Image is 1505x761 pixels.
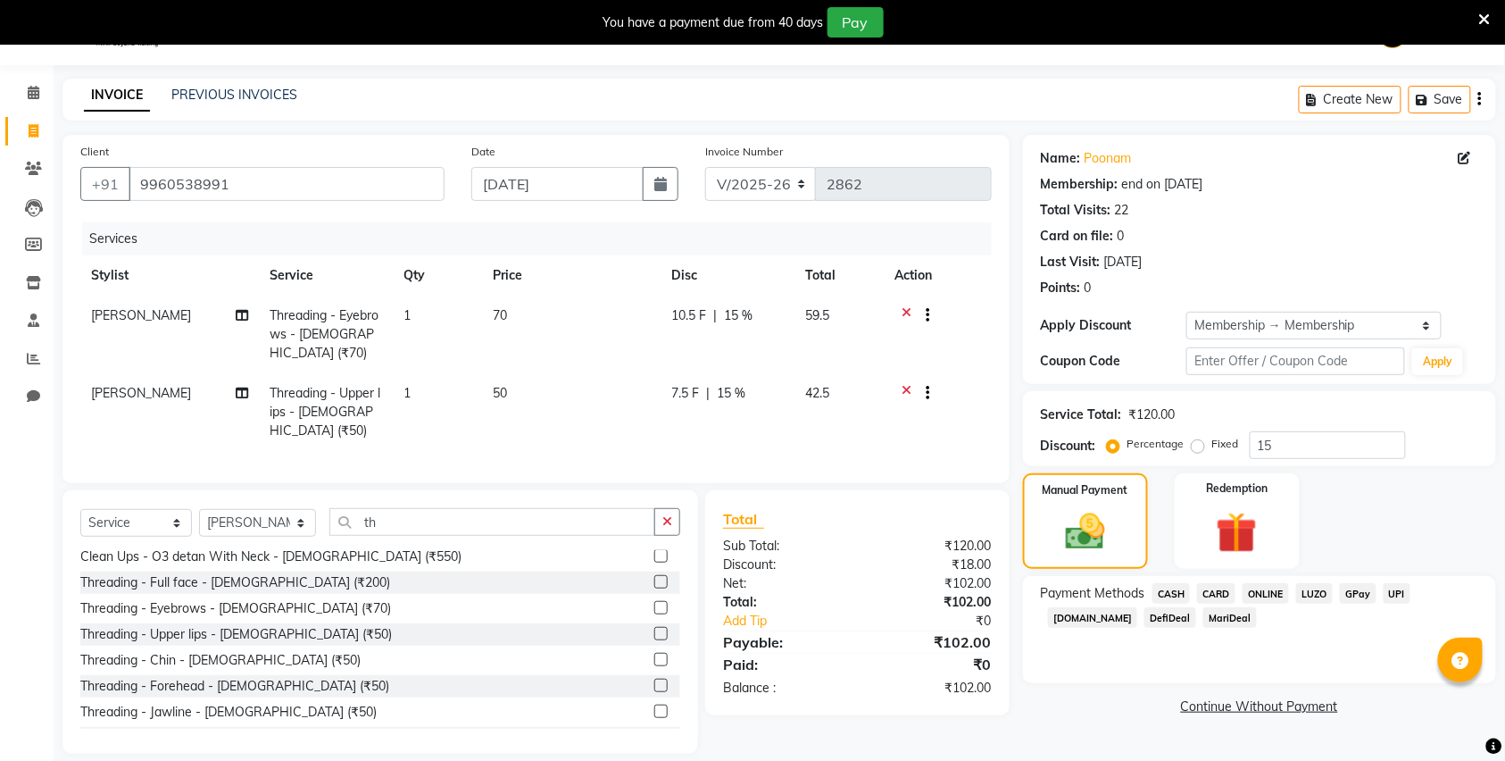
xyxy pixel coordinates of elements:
[857,574,1004,593] div: ₹102.00
[710,612,882,631] a: Add Tip
[1027,698,1493,716] a: Continue Without Payment
[1212,436,1239,452] label: Fixed
[80,599,391,618] div: Threading - Eyebrows - [DEMOGRAPHIC_DATA] (₹70)
[171,87,297,103] a: PREVIOUS INVOICES
[857,631,1004,653] div: ₹102.00
[1041,201,1111,220] div: Total Visits:
[84,79,150,112] a: INVOICE
[857,593,1004,612] div: ₹102.00
[1203,607,1257,628] span: MariDeal
[91,385,191,401] span: [PERSON_NAME]
[493,385,507,401] span: 50
[857,654,1004,675] div: ₹0
[1296,583,1333,604] span: LUZO
[80,625,392,644] div: Threading - Upper lips - [DEMOGRAPHIC_DATA] (₹50)
[671,306,706,325] span: 10.5 F
[857,556,1004,574] div: ₹18.00
[1041,584,1145,603] span: Payment Methods
[717,384,745,403] span: 15 %
[1041,437,1096,456] div: Discount:
[91,307,191,323] span: [PERSON_NAME]
[1412,348,1463,375] button: Apply
[129,167,445,201] input: Search by Name/Mobile/Email/Code
[80,651,361,670] div: Threading - Chin - [DEMOGRAPHIC_DATA] (₹50)
[1127,436,1185,452] label: Percentage
[710,556,857,574] div: Discount:
[724,306,752,325] span: 15 %
[80,255,259,296] th: Stylist
[1122,175,1203,194] div: end on [DATE]
[1041,406,1122,424] div: Service Total:
[329,508,655,536] input: Search or Scan
[403,385,411,401] span: 1
[1206,481,1268,497] label: Redemption
[80,677,389,696] div: Threading - Forehead - [DEMOGRAPHIC_DATA] (₹50)
[1041,253,1101,272] div: Last Visit:
[1129,406,1176,424] div: ₹120.00
[80,703,377,722] div: Threading - Jawline - [DEMOGRAPHIC_DATA] (₹50)
[1152,583,1191,604] span: CASH
[805,385,829,401] span: 42.5
[603,13,824,32] div: You have a payment due from 40 days
[884,255,992,296] th: Action
[270,307,378,361] span: Threading - Eyebrows - [DEMOGRAPHIC_DATA] (₹70)
[1041,175,1118,194] div: Membership:
[1041,352,1186,371] div: Coupon Code
[259,255,393,296] th: Service
[1243,583,1289,604] span: ONLINE
[882,612,1005,631] div: ₹0
[723,510,764,529] span: Total
[1115,201,1129,220] div: 22
[794,255,884,296] th: Total
[1085,279,1092,297] div: 0
[710,679,857,698] div: Balance :
[1104,253,1143,272] div: [DATE]
[710,654,857,675] div: Paid:
[1041,316,1186,335] div: Apply Discount
[1409,86,1471,113] button: Save
[493,307,507,323] span: 70
[80,144,109,160] label: Client
[482,255,661,296] th: Price
[1053,509,1118,555] img: _cash.svg
[1041,149,1081,168] div: Name:
[1118,227,1125,246] div: 0
[713,306,717,325] span: |
[710,574,857,593] div: Net:
[82,222,1005,255] div: Services
[1048,607,1138,628] span: [DOMAIN_NAME]
[661,255,794,296] th: Disc
[710,631,857,653] div: Payable:
[1041,279,1081,297] div: Points:
[705,144,783,160] label: Invoice Number
[671,384,699,403] span: 7.5 F
[710,593,857,612] div: Total:
[1144,607,1196,628] span: DefiDeal
[1085,149,1132,168] a: Poonam
[706,384,710,403] span: |
[1340,583,1376,604] span: GPay
[805,307,829,323] span: 59.5
[80,167,130,201] button: +91
[80,573,390,592] div: Threading - Full face - [DEMOGRAPHIC_DATA] (₹200)
[1186,347,1405,375] input: Enter Offer / Coupon Code
[827,7,884,38] button: Pay
[1043,482,1128,498] label: Manual Payment
[80,548,461,566] div: Clean Ups - O3 detan With Neck - [DEMOGRAPHIC_DATA] (₹550)
[471,144,495,160] label: Date
[403,307,411,323] span: 1
[857,537,1004,556] div: ₹120.00
[1041,227,1114,246] div: Card on file:
[1384,583,1411,604] span: UPI
[1299,86,1401,113] button: Create New
[1203,507,1270,558] img: _gift.svg
[710,537,857,556] div: Sub Total:
[1197,583,1235,604] span: CARD
[857,679,1004,698] div: ₹102.00
[270,385,380,439] span: Threading - Upper lips - [DEMOGRAPHIC_DATA] (₹50)
[393,255,482,296] th: Qty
